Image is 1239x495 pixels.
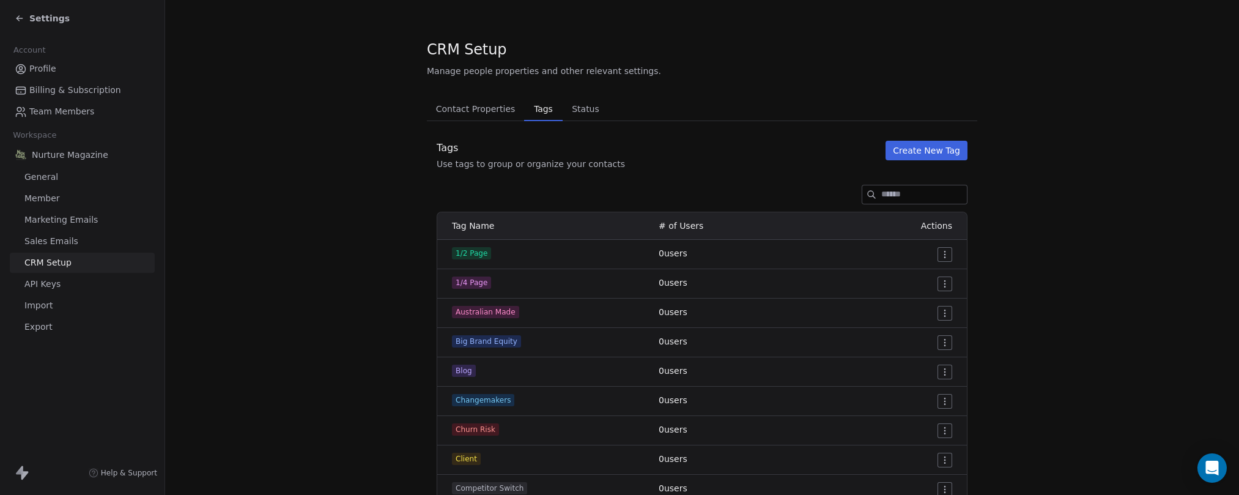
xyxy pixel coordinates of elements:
a: General [10,167,155,187]
a: API Keys [10,274,155,294]
span: CRM Setup [427,40,506,59]
span: Competitor Switch [452,482,527,494]
span: Help & Support [101,468,157,478]
div: Tags [437,141,625,155]
span: Profile [29,62,56,75]
span: Sales Emails [24,235,78,248]
span: Member [24,192,60,205]
span: Changemakers [452,394,514,406]
a: Team Members [10,102,155,122]
a: Member [10,188,155,209]
span: 0 users [659,278,687,288]
a: Settings [15,12,70,24]
span: 0 users [659,307,687,317]
div: Use tags to group or organize your contacts [437,158,625,170]
span: 0 users [659,337,687,346]
span: 0 users [659,425,687,434]
span: Account [8,41,51,59]
a: CRM Setup [10,253,155,273]
span: 0 users [659,454,687,464]
span: Contact Properties [431,100,520,117]
span: 0 users [659,395,687,405]
span: Marketing Emails [24,214,98,226]
span: Nurture Magazine [32,149,108,161]
span: 1/2 Page [452,247,491,259]
a: Help & Support [89,468,157,478]
span: Billing & Subscription [29,84,121,97]
span: 0 users [659,248,687,258]
span: Settings [29,12,70,24]
span: Big Brand Equity [452,335,521,348]
a: Billing & Subscription [10,80,155,100]
span: Workspace [8,126,62,144]
span: 1/4 Page [452,277,491,289]
span: Blog [452,365,476,377]
span: Tags [529,100,557,117]
span: Team Members [29,105,94,118]
span: 0 users [659,366,687,376]
a: Marketing Emails [10,210,155,230]
a: Profile [10,59,155,79]
span: General [24,171,58,184]
span: Manage people properties and other relevant settings. [427,65,661,77]
span: Actions [921,221,952,231]
span: Australian Made [452,306,519,318]
span: Import [24,299,53,312]
span: Export [24,321,53,333]
span: Client [452,453,481,465]
span: CRM Setup [24,256,72,269]
button: Create New Tag [886,141,967,160]
span: Churn Risk [452,423,499,436]
a: Import [10,296,155,316]
span: Status [567,100,604,117]
span: API Keys [24,278,61,291]
span: # of Users [659,221,703,231]
div: Open Intercom Messenger [1197,453,1227,483]
span: 0 users [659,483,687,493]
a: Export [10,317,155,337]
a: Sales Emails [10,231,155,251]
span: Tag Name [452,221,494,231]
img: Logo-Nurture%20Parenting%20Magazine-2025-a4b28b-5in.png [15,149,27,161]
